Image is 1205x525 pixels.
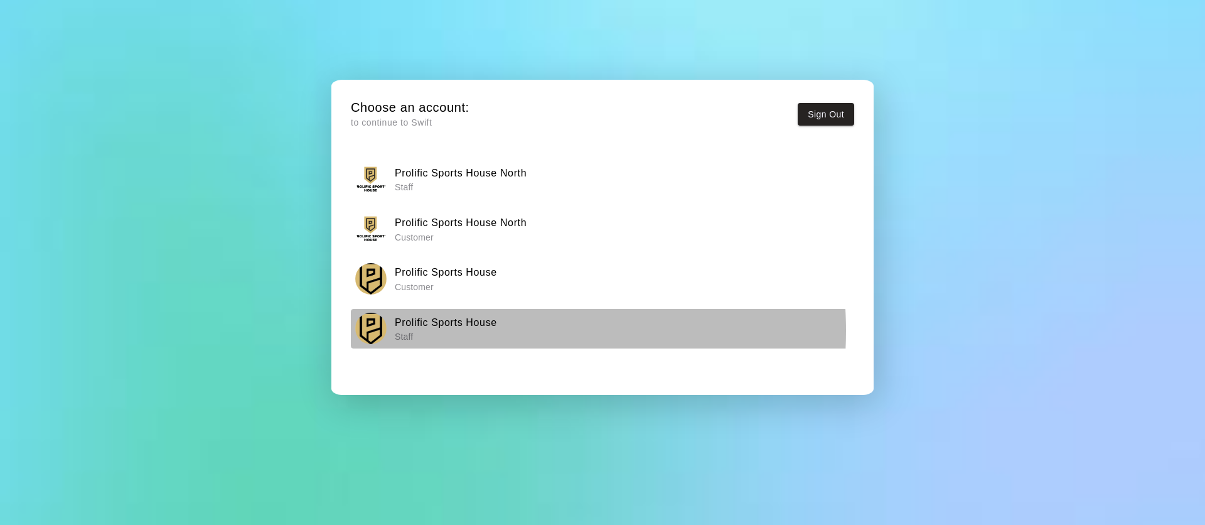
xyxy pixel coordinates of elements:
button: Prolific Sports House NorthProlific Sports House North Customer [351,209,854,249]
h6: Prolific Sports House [395,315,497,331]
button: Sign Out [798,103,854,126]
img: Prolific Sports House North [355,214,387,245]
button: Prolific Sports HouseProlific Sports House Staff [351,309,854,349]
h6: Prolific Sports House [395,264,497,281]
img: Prolific Sports House [355,313,387,344]
h5: Choose an account: [351,99,469,116]
p: Staff [395,330,497,343]
h6: Prolific Sports House North [395,215,527,231]
p: Customer [395,281,497,293]
h6: Prolific Sports House North [395,165,527,181]
p: Staff [395,181,527,193]
button: Prolific Sports HouseProlific Sports House Customer [351,259,854,299]
img: Prolific Sports House North [355,164,387,195]
p: to continue to Swift [351,116,469,129]
img: Prolific Sports House [355,263,387,295]
p: Customer [395,231,527,244]
button: Prolific Sports House NorthProlific Sports House North Staff [351,160,854,199]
